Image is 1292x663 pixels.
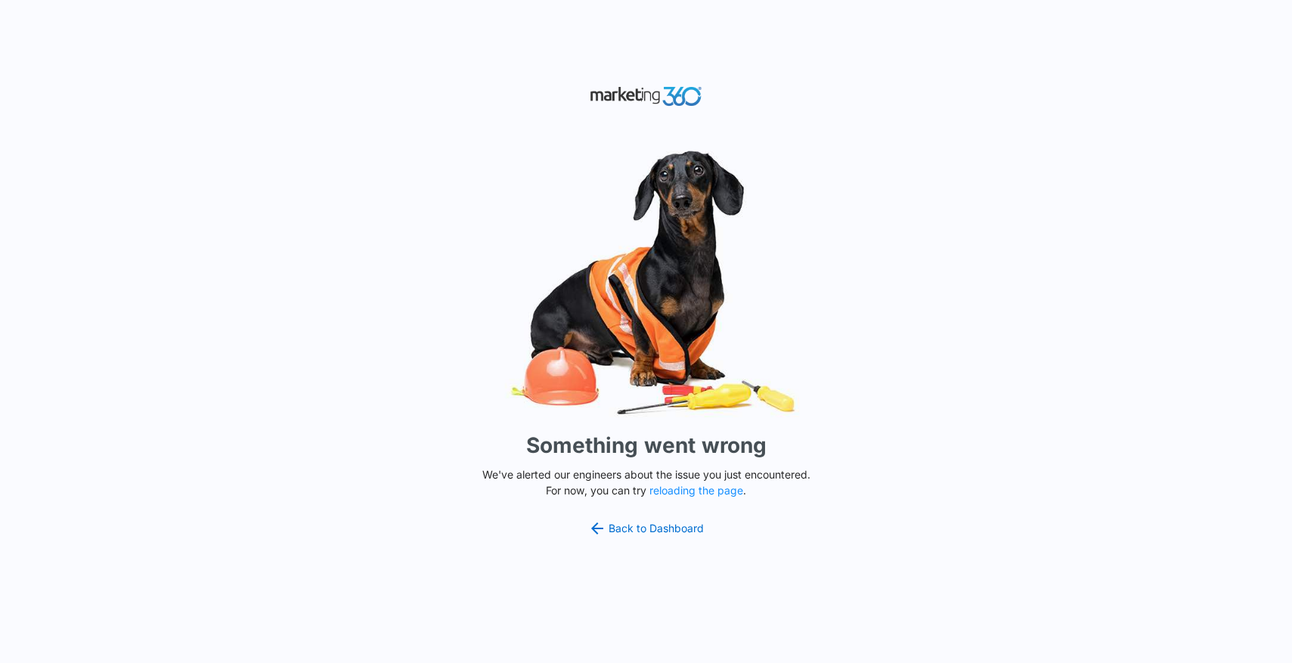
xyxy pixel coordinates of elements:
h1: Something went wrong [526,429,767,461]
button: reloading the page [649,485,743,497]
a: Back to Dashboard [588,519,705,538]
img: Sad Dog [420,141,873,423]
p: We've alerted our engineers about the issue you just encountered. For now, you can try . [476,466,816,498]
img: Marketing 360 Logo [590,83,703,110]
